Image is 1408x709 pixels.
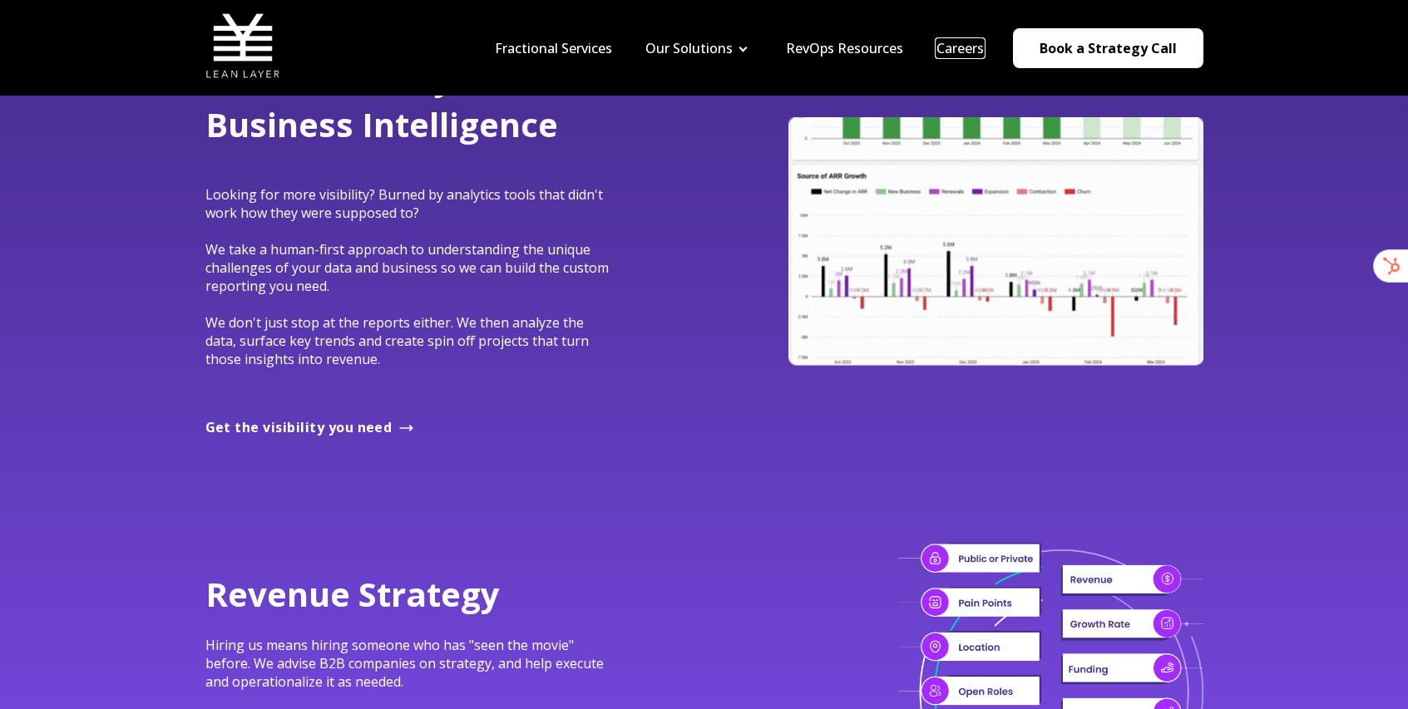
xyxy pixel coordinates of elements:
span: Get the visibility you need [205,418,393,436]
a: Careers [936,39,984,57]
img: Looker Demo Environment [788,117,1203,366]
a: Get the visibility you need [205,421,415,436]
a: Book a Strategy Call [1013,28,1203,68]
a: Fractional Services [495,39,612,57]
span: Looking for more visibility? Burned by analytics tools that didn't work how they were supposed to... [205,185,609,368]
span: Revenue Strategy [205,571,500,617]
img: Lean Layer Logo [205,8,280,83]
a: Our Solutions [645,39,733,57]
a: RevOps Resources [786,39,903,57]
div: Navigation Menu [478,39,1000,57]
span: Revenue Analytics & Business Intelligence [205,55,558,147]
